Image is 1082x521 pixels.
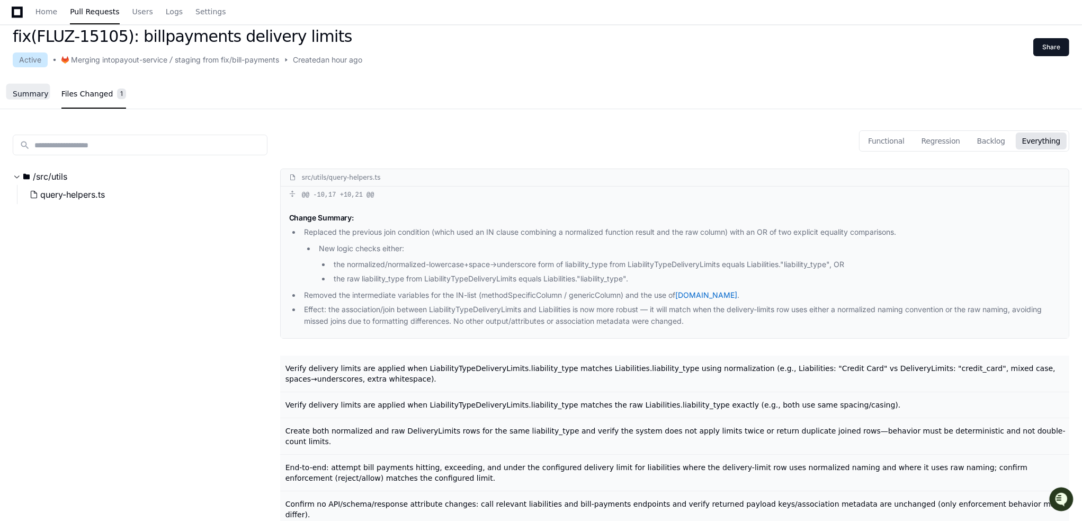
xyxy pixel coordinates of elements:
a: [DOMAIN_NAME] [675,290,737,299]
button: Share [1033,38,1069,56]
div: Merging into [71,55,115,65]
li: Replaced the previous join condition (which used an IN clause combining a normalized function res... [301,226,1060,285]
span: Home [35,8,57,15]
span: /src/utils [33,170,67,183]
span: Create both normalized and raw DeliveryLimits rows for the same liability_type and verify the sys... [285,427,1066,446]
svg: Directory [23,170,30,183]
span: Pull Requests [70,8,119,15]
div: Welcome [11,42,193,59]
span: Summary [13,91,49,97]
button: Regression [915,133,967,149]
div: Active [13,52,48,67]
li: Effect: the association/join between LiabilityTypeDeliveryLimits and Liabilities is now more robu... [301,304,1060,328]
mat-icon: search [20,140,30,151]
span: End-to-end: attempt bill payments hitting, exceeding, and under the configured delivery limit for... [285,463,1027,482]
div: staging from fix/bill-payments [175,55,279,65]
span: Verify delivery limits are applied when LiabilityTypeDeliveryLimits.liability_type matches the ra... [285,401,901,409]
a: Powered byPylon [75,111,128,119]
span: an hour ago [321,55,362,65]
button: Start new chat [180,82,193,95]
span: Pylon [105,111,128,119]
span: Logs [166,8,183,15]
div: @@ -10,17 +10,21 @@ [281,187,1069,204]
span: Files Changed [61,91,113,97]
button: Everything [1016,133,1067,149]
span: 1 [117,89,126,99]
span: Created [293,55,321,65]
div: src/utils/query-helpers.ts [302,173,381,182]
h1: fix(FLUZ-15105): billpayments delivery limits [13,27,362,46]
span: Confirm no API/schema/response attribute changes: call relevant liabilities and bill-payments end... [285,500,1060,519]
span: Verify delivery limits are applied when LiabilityTypeDeliveryLimits.liability_type matches Liabil... [285,364,1056,383]
button: Functional [862,133,911,149]
div: We're available if you need us! [36,90,134,98]
img: PlayerZero [11,11,32,32]
li: the raw liability_type from LiabilityTypeDeliveryLimits equals Liabilities."liability_type". [330,273,1060,285]
div: payout-service [115,55,167,65]
span: Users [132,8,153,15]
li: the normalized/normalized-lowercase+space->underscore form of liability_type from LiabilityTypeDe... [330,259,1060,271]
div: Start new chat [36,79,174,90]
button: query-helpers.ts [25,185,261,204]
span: query-helpers.ts [40,188,105,201]
li: Removed the intermediate variables for the IN-list (methodSpecificColumn / genericColumn) and the... [301,289,1060,302]
img: 1756235613930-3d25f9e4-fa56-45dd-b3ad-e072dfbd1548 [11,79,30,98]
iframe: Open customer support [1048,486,1077,515]
span: Settings [195,8,226,15]
button: /src/utils [13,168,267,185]
button: Backlog [971,133,1012,149]
li: New logic checks either: [316,243,1060,285]
span: Change Summary: [289,213,354,222]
